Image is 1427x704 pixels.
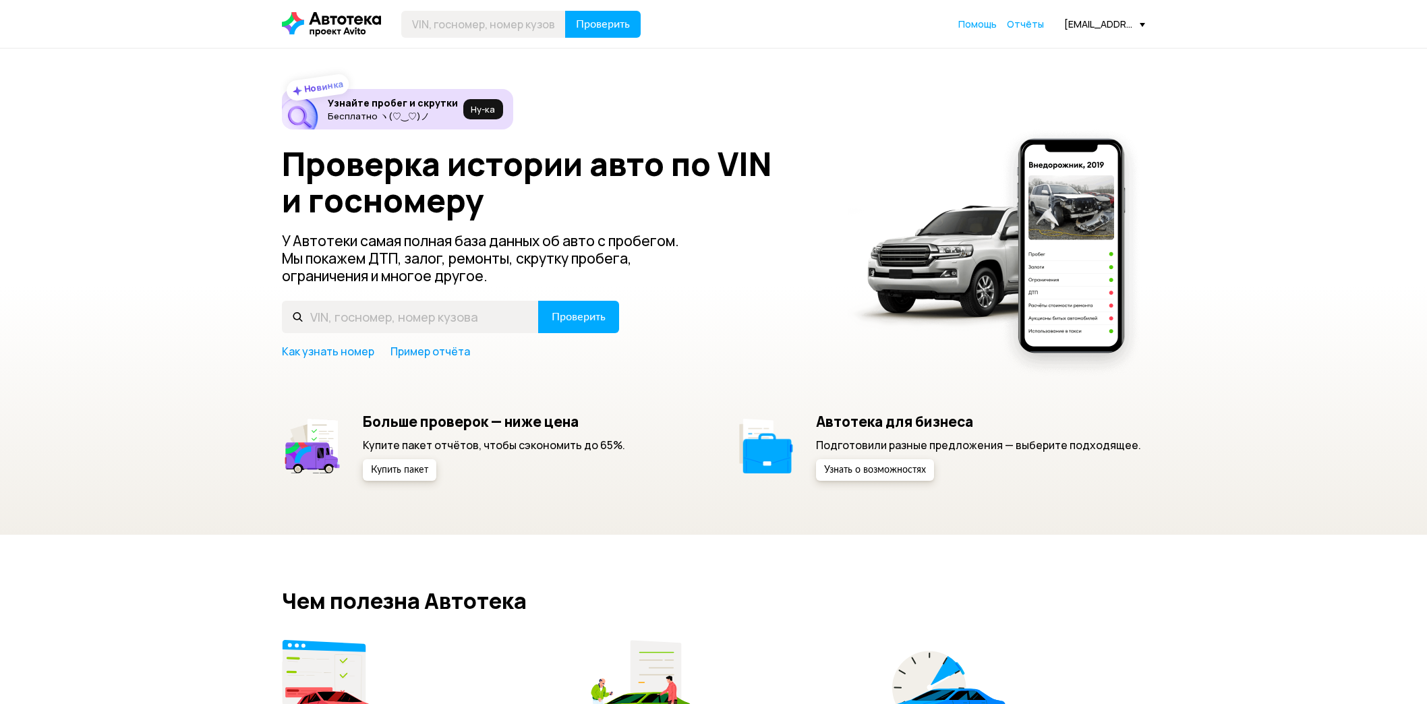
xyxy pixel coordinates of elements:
span: Помощь [958,18,997,30]
input: VIN, госномер, номер кузова [282,301,539,333]
button: Проверить [538,301,619,333]
strong: Новинка [303,78,345,95]
button: Узнать о возможностях [816,459,934,481]
input: VIN, госномер, номер кузова [401,11,566,38]
span: Ну‑ка [471,104,495,115]
p: Бесплатно ヽ(♡‿♡)ノ [328,111,458,121]
span: Проверить [552,312,606,322]
h1: Проверка истории авто по VIN и госномеру [282,146,830,218]
a: Пример отчёта [390,344,470,359]
a: Помощь [958,18,997,31]
span: Купить пакет [371,465,428,475]
span: Отчёты [1007,18,1044,30]
p: У Автотеки самая полная база данных об авто с пробегом. Мы покажем ДТП, залог, ремонты, скрутку п... [282,232,701,285]
h5: Автотека для бизнеса [816,413,1141,430]
a: Отчёты [1007,18,1044,31]
h5: Больше проверок — ниже цена [363,413,625,430]
p: Подготовили разные предложения — выберите подходящее. [816,438,1141,452]
h2: Чем полезна Автотека [282,589,1145,613]
a: Как узнать номер [282,344,374,359]
button: Купить пакет [363,459,436,481]
p: Купите пакет отчётов, чтобы сэкономить до 65%. [363,438,625,452]
span: Проверить [576,19,630,30]
div: [EMAIL_ADDRESS][DOMAIN_NAME] [1064,18,1145,30]
span: Узнать о возможностях [824,465,926,475]
button: Проверить [565,11,641,38]
h6: Узнайте пробег и скрутки [328,97,458,109]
